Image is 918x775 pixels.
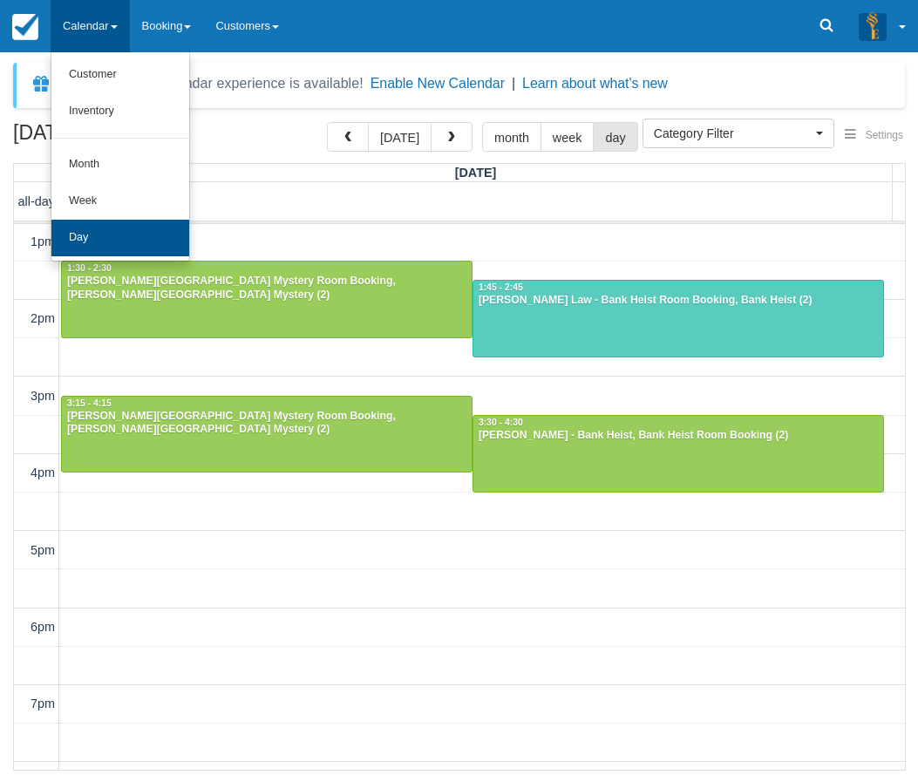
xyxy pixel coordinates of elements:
button: week [541,122,595,152]
span: [DATE] [455,166,497,180]
a: Inventory [51,93,189,130]
a: Learn about what's new [522,76,668,91]
button: month [482,122,541,152]
h2: [DATE] [13,122,234,154]
span: 3:15 - 4:15 [67,398,112,408]
a: Week [51,183,189,220]
img: checkfront-main-nav-mini-logo.png [12,14,38,40]
span: 1pm [31,235,55,248]
div: [PERSON_NAME] Law - Bank Heist Room Booking, Bank Heist (2) [478,294,879,308]
span: 7pm [31,697,55,710]
span: | [512,76,515,91]
div: [PERSON_NAME][GEOGRAPHIC_DATA] Mystery Room Booking, [PERSON_NAME][GEOGRAPHIC_DATA] Mystery (2) [66,410,467,438]
span: 1:30 - 2:30 [67,263,112,273]
a: 3:15 - 4:15[PERSON_NAME][GEOGRAPHIC_DATA] Mystery Room Booking, [PERSON_NAME][GEOGRAPHIC_DATA] My... [61,396,473,472]
img: A3 [859,12,887,40]
div: [PERSON_NAME] - Bank Heist, Bank Heist Room Booking (2) [478,429,879,443]
ul: Calendar [51,52,190,262]
a: 3:30 - 4:30[PERSON_NAME] - Bank Heist, Bank Heist Room Booking (2) [473,415,884,492]
button: Category Filter [643,119,834,148]
span: Settings [866,129,903,141]
div: A new Booking Calendar experience is available! [58,73,364,94]
span: 6pm [31,620,55,634]
a: 1:30 - 2:30[PERSON_NAME][GEOGRAPHIC_DATA] Mystery Room Booking, [PERSON_NAME][GEOGRAPHIC_DATA] My... [61,261,473,337]
span: 3pm [31,389,55,403]
span: 2pm [31,311,55,325]
span: 5pm [31,543,55,557]
a: Month [51,146,189,183]
span: all-day [18,194,55,208]
div: [PERSON_NAME][GEOGRAPHIC_DATA] Mystery Room Booking, [PERSON_NAME][GEOGRAPHIC_DATA] Mystery (2) [66,275,467,303]
span: Category Filter [654,125,812,142]
a: 1:45 - 2:45[PERSON_NAME] Law - Bank Heist Room Booking, Bank Heist (2) [473,280,884,357]
button: [DATE] [368,122,432,152]
a: Day [51,220,189,256]
span: 4pm [31,466,55,479]
span: 1:45 - 2:45 [479,282,523,292]
button: Enable New Calendar [371,75,505,92]
button: day [593,122,637,152]
button: Settings [834,123,914,148]
span: 3:30 - 4:30 [479,418,523,427]
a: Customer [51,57,189,93]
